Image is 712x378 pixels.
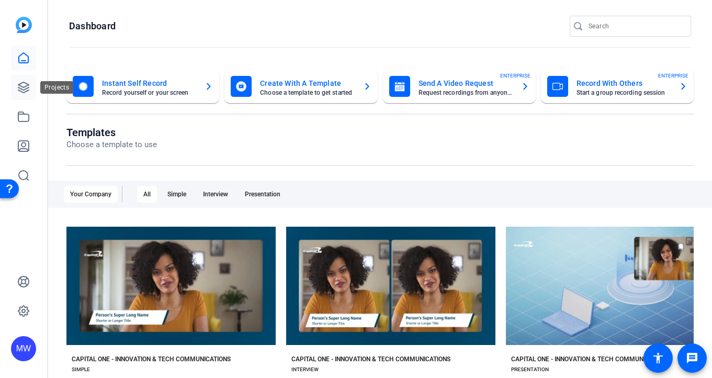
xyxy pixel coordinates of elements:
[652,352,664,364] mat-icon: accessibility
[224,70,377,103] button: Create With A TemplateChoose a template to get started
[589,20,683,32] input: Search
[511,355,670,363] div: CAPITAL ONE - INNOVATION & TECH COMMUNICATIONS
[72,355,231,363] div: CAPITAL ONE - INNOVATION & TECH COMMUNICATIONS
[260,77,354,90] mat-card-title: Create With A Template
[66,126,157,139] h1: Templates
[577,90,671,96] mat-card-subtitle: Start a group recording session
[66,139,157,151] p: Choose a template to use
[577,77,671,90] mat-card-title: Record With Others
[40,81,73,94] div: Projects
[658,72,688,80] span: ENTERPRISE
[291,365,319,374] div: INTERVIEW
[541,70,694,103] button: Record With OthersStart a group recording sessionENTERPRISE
[161,186,193,203] div: Simple
[66,70,219,103] button: Instant Self RecordRecord yourself or your screen
[239,186,287,203] div: Presentation
[137,186,157,203] div: All
[419,90,513,96] mat-card-subtitle: Request recordings from anyone, anywhere
[16,17,32,33] img: blue-gradient.svg
[500,72,530,80] span: ENTERPRISE
[197,186,234,203] div: Interview
[383,70,536,103] button: Send A Video RequestRequest recordings from anyone, anywhereENTERPRISE
[64,186,118,203] div: Your Company
[69,20,116,32] h1: Dashboard
[102,77,196,90] mat-card-title: Instant Self Record
[291,355,450,363] div: CAPITAL ONE - INNOVATION & TECH COMMUNICATIONS
[102,90,196,96] mat-card-subtitle: Record yourself or your screen
[260,90,354,96] mat-card-subtitle: Choose a template to get started
[419,77,513,90] mat-card-title: Send A Video Request
[72,365,90,374] div: SIMPLE
[686,352,698,364] mat-icon: message
[11,336,36,361] div: MW
[511,365,549,374] div: PRESENTATION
